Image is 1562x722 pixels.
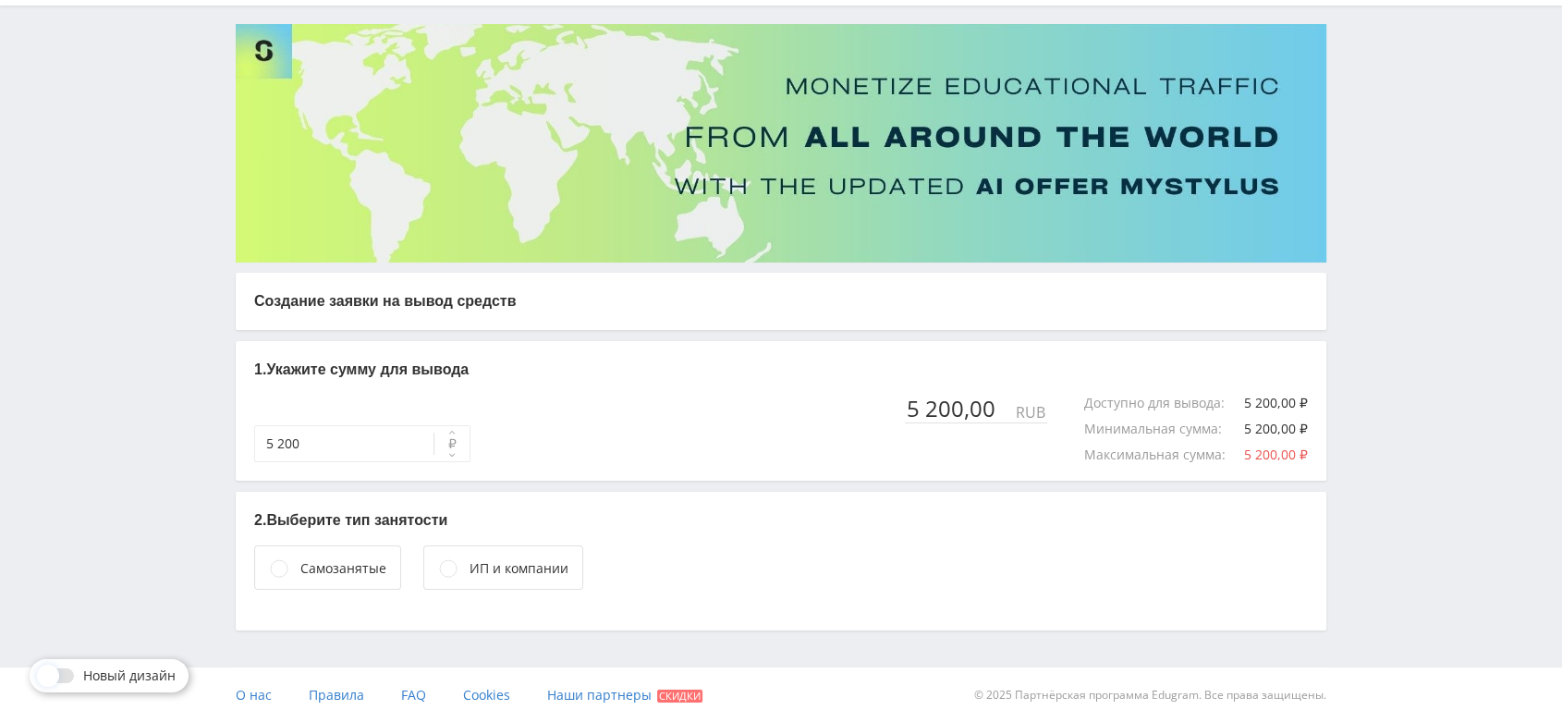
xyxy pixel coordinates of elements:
span: Правила [309,686,364,704]
span: 5 200,00 ₽ [1244,446,1308,463]
p: Создание заявки на вывод средств [254,291,1308,312]
span: Наши партнеры [547,686,652,704]
img: Banner [236,24,1326,263]
p: 2. Выберите тип занятости [254,510,1308,531]
div: Самозанятые [300,558,386,579]
div: 5 200,00 ₽ [1244,396,1308,410]
p: 1. Укажите сумму для вывода [254,360,1308,380]
span: О нас [236,686,272,704]
div: Минимальная сумма : [1084,422,1240,436]
div: RUB [1014,404,1047,421]
span: FAQ [401,686,426,704]
div: Максимальная сумма : [1084,447,1244,462]
span: Cookies [463,686,510,704]
button: ₽ [433,425,470,462]
div: ИП и компании [470,558,568,579]
div: 5 200,00 [905,396,1014,422]
div: Доступно для вывода : [1084,396,1243,410]
span: Новый дизайн [83,668,176,683]
div: 5 200,00 ₽ [1244,422,1308,436]
span: Скидки [657,690,702,703]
